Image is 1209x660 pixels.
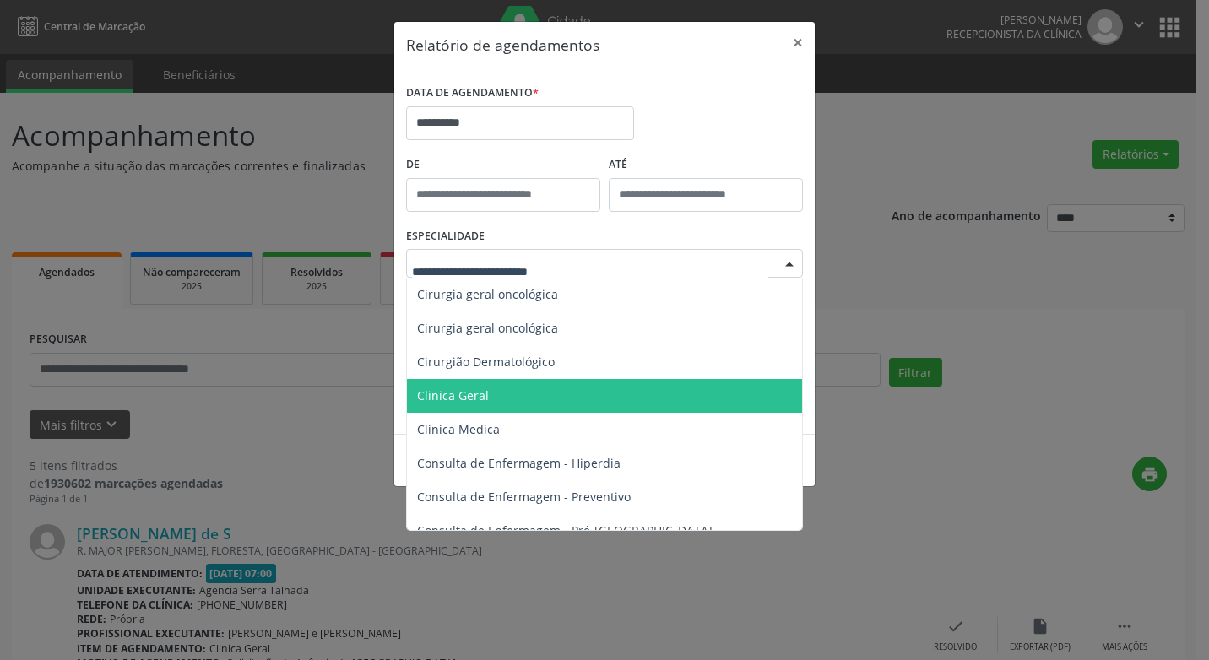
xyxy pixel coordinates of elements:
[417,522,713,538] span: Consulta de Enfermagem - Pré-[GEOGRAPHIC_DATA]
[417,421,500,437] span: Clinica Medica
[609,152,803,178] label: ATÉ
[417,455,621,471] span: Consulta de Enfermagem - Hiperdia
[406,34,599,56] h5: Relatório de agendamentos
[406,80,539,106] label: DATA DE AGENDAMENTO
[406,152,600,178] label: De
[417,320,558,336] span: Cirurgia geral oncológica
[417,354,555,370] span: Cirurgião Dermatológico
[417,489,631,505] span: Consulta de Enfermagem - Preventivo
[417,286,558,302] span: Cirurgia geral oncológica
[406,224,485,250] label: ESPECIALIDADE
[781,22,815,63] button: Close
[417,387,489,403] span: Clinica Geral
